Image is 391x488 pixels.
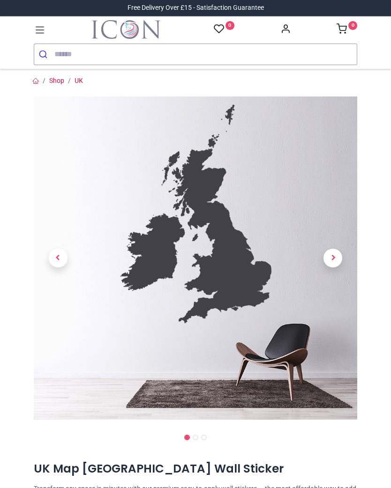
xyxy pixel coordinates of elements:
button: Submit [34,44,54,65]
sup: 0 [226,21,234,30]
div: Free Delivery Over £15 - Satisfaction Guarantee [128,3,264,13]
a: Account Info [280,26,291,34]
span: Previous [49,249,68,267]
h1: UK Map [GEOGRAPHIC_DATA] Wall Sticker [34,461,357,477]
sup: 0 [348,21,357,30]
a: Shop [49,77,64,84]
img: UK Map United Kingdom Wall Sticker [34,96,357,420]
a: UK [75,77,83,84]
a: Logo of Icon Wall Stickers [92,20,160,39]
a: Previous [34,145,83,371]
a: Next [309,145,358,371]
span: Next [323,249,342,267]
a: 0 [214,23,234,35]
img: Icon Wall Stickers [92,20,160,39]
a: 0 [337,26,357,34]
